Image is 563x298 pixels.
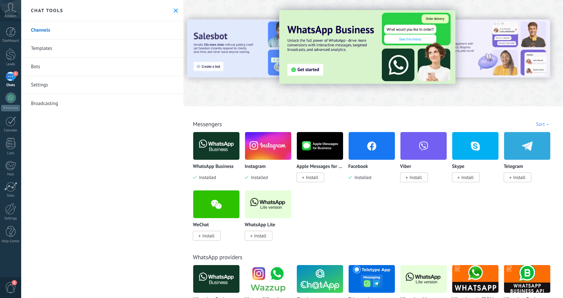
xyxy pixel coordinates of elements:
[452,132,504,190] div: Skype
[504,132,556,190] div: Telegram
[352,174,371,180] span: Installed
[452,130,498,162] img: skype.png
[400,263,447,295] img: logo_main.png
[411,20,550,78] img: Slide 1
[461,174,474,180] span: Install
[349,263,395,295] img: logo_main.png
[1,216,20,221] div: Settings
[400,132,452,190] div: Viber
[348,164,368,170] p: Facebook
[297,130,343,162] img: logo_main.png
[245,130,291,162] img: instagram.png
[245,222,275,228] p: WhatsApp Lite
[12,280,17,285] span: 3
[193,130,239,162] img: logo_main.png
[21,21,183,39] a: Channels
[504,164,523,170] p: Telegram
[245,190,296,248] div: WhatsApp Lite
[1,105,20,111] div: WhatsApp
[254,233,267,239] span: Install
[1,62,20,67] div: Leads
[349,130,395,162] img: facebook.png
[21,94,183,112] a: Broadcasting
[13,71,18,76] span: 1
[196,174,216,180] span: Installed
[21,76,183,94] a: Settings
[452,263,498,295] img: logo_main.png
[536,121,551,127] div: Sort
[193,253,242,261] a: WhatsApp providers
[504,263,550,295] img: logo_main.png
[452,164,464,170] p: Skype
[245,132,296,190] div: Instagram
[1,239,20,244] div: Help Center
[31,7,63,13] h2: Chat tools
[193,190,245,248] div: WeChat
[504,130,550,162] img: telegram.png
[193,188,239,220] img: wechat.png
[1,39,20,43] div: Dashboard
[279,10,455,84] img: Slide 3
[1,151,20,156] div: Lists
[400,130,447,162] img: viber.png
[193,222,209,228] p: WeChat
[1,172,20,177] div: Mail
[1,128,20,133] div: Calendar
[193,132,245,190] div: WhatsApp Business
[296,164,343,170] p: Apple Messages for Business
[202,233,215,239] span: Install
[21,58,183,76] a: Bots
[248,174,268,180] span: Installed
[1,83,20,87] div: Chats
[5,14,17,18] span: Account
[245,263,291,295] img: logo_main.png
[187,20,326,78] img: Slide 2
[193,164,234,170] p: WhatsApp Business
[348,132,400,190] div: Facebook
[193,263,239,295] img: logo_main.png
[21,39,183,58] a: Templates
[245,188,291,220] img: logo_main.png
[1,194,20,198] div: Stats
[306,174,318,180] span: Install
[297,263,343,295] img: logo_main.png
[513,174,526,180] span: Install
[410,174,422,180] span: Install
[296,132,348,190] div: Apple Messages for Business
[245,164,266,170] p: Instagram
[400,164,411,170] p: Viber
